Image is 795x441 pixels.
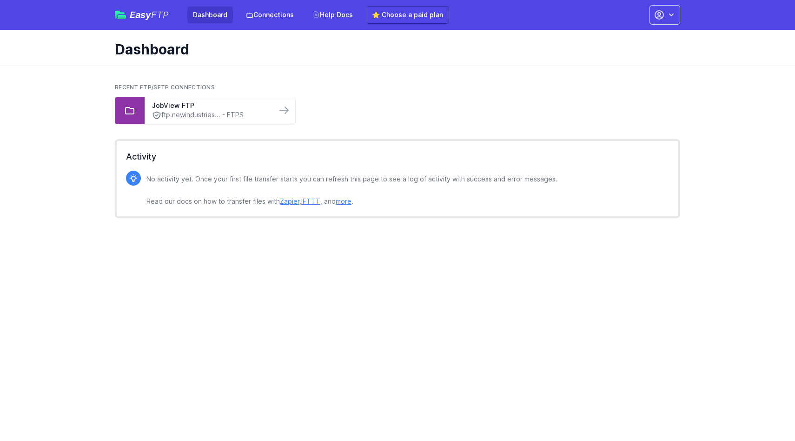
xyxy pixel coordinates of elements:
[307,7,358,23] a: Help Docs
[187,7,233,23] a: Dashboard
[280,197,299,205] a: Zapier
[146,174,557,207] p: No activity yet. Once your first file transfer starts you can refresh this page to see a log of a...
[115,10,169,20] a: EasyFTP
[366,6,449,24] a: ⭐ Choose a paid plan
[301,197,320,205] a: IFTTT
[336,197,351,205] a: more
[151,9,169,20] span: FTP
[240,7,299,23] a: Connections
[115,41,673,58] h1: Dashboard
[152,101,269,110] a: JobView FTP
[115,84,680,91] h2: Recent FTP/SFTP Connections
[152,110,269,120] a: ftp.newindustries... - FTPS
[126,150,669,163] h2: Activity
[130,10,169,20] span: Easy
[115,11,126,19] img: easyftp_logo.png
